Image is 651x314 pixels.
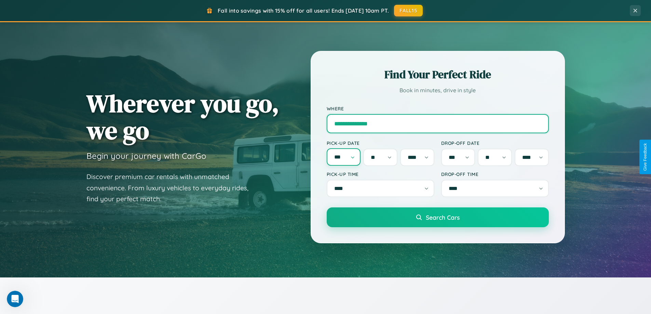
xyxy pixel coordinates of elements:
[426,214,460,221] span: Search Cars
[86,171,257,205] p: Discover premium car rentals with unmatched convenience. From luxury vehicles to everyday rides, ...
[327,106,549,111] label: Where
[327,171,434,177] label: Pick-up Time
[643,143,648,171] div: Give Feedback
[86,151,206,161] h3: Begin your journey with CarGo
[327,207,549,227] button: Search Cars
[218,7,389,14] span: Fall into savings with 15% off for all users! Ends [DATE] 10am PT.
[441,140,549,146] label: Drop-off Date
[394,5,423,16] button: FALL15
[327,85,549,95] p: Book in minutes, drive in style
[86,90,279,144] h1: Wherever you go, we go
[327,67,549,82] h2: Find Your Perfect Ride
[327,140,434,146] label: Pick-up Date
[7,291,23,307] iframe: Intercom live chat
[441,171,549,177] label: Drop-off Time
